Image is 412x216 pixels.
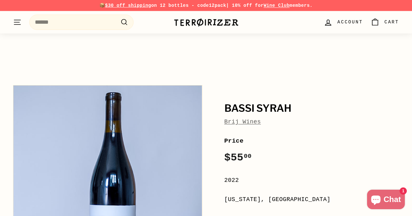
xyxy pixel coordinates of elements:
[244,153,251,160] sup: 00
[105,3,151,8] span: $30 off shipping
[384,19,399,26] span: Cart
[365,190,407,211] inbox-online-store-chat: Shopify online store chat
[13,2,399,9] p: 📦 on 12 bottles - code | 10% off for members.
[224,119,261,125] a: Brij Wines
[224,136,399,146] label: Price
[224,195,399,204] div: [US_STATE], [GEOGRAPHIC_DATA]
[224,152,252,164] span: $55
[209,3,226,8] strong: 12pack
[337,19,363,26] span: Account
[367,13,403,32] a: Cart
[320,13,367,32] a: Account
[263,3,290,8] a: Wine Club
[224,176,399,185] div: 2022
[224,103,399,114] h1: Bassi Syrah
